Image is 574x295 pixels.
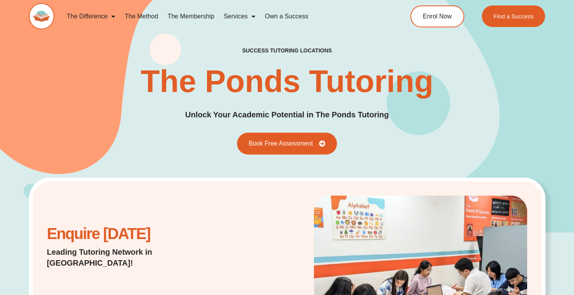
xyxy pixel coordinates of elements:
p: Unlock Your Academic Potential in The Ponds Tutoring [185,109,389,121]
a: Services [219,7,260,25]
nav: Menu [62,7,381,25]
a: The Method [120,7,162,25]
a: The Difference [62,7,120,25]
h2: The Ponds Tutoring [141,66,433,97]
h2: Enquire [DATE] [47,229,219,239]
span: Enrol Now [423,13,452,20]
a: The Membership [163,7,219,25]
a: Book Free Assessment [237,133,337,155]
h2: success tutoring locations [242,47,332,54]
a: Find a Success [482,5,545,27]
a: Own a Success [260,7,313,25]
span: Book Free Assessment [249,140,313,147]
a: Enrol Now [410,5,464,27]
p: Leading Tutoring Network in [GEOGRAPHIC_DATA]! [47,246,219,268]
span: Find a Success [494,13,534,19]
